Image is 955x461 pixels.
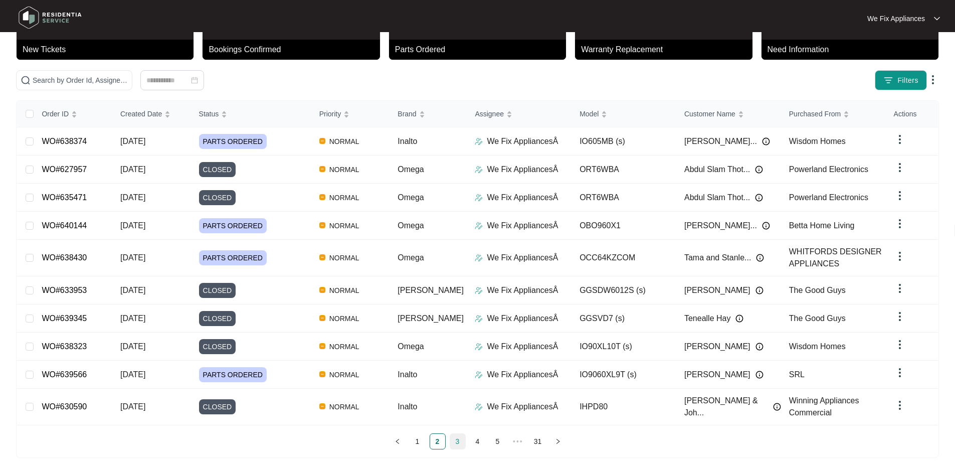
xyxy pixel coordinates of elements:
a: WO#630590 [42,402,87,411]
span: PARTS ORDERED [199,134,267,149]
img: Assigner Icon [475,371,483,379]
img: Assigner Icon [475,254,483,262]
td: IO9060XL9T (s) [571,361,676,389]
img: Info icon [756,254,764,262]
img: Info icon [755,371,763,379]
img: dropdown arrow [894,399,906,411]
img: filter icon [883,75,893,85]
img: Assigner Icon [475,137,483,145]
span: CLOSED [199,339,236,354]
span: [PERSON_NAME] [684,341,750,353]
span: Created Date [120,108,162,119]
img: Vercel Logo [319,254,325,260]
img: Assigner Icon [475,166,483,174]
img: dropdown arrow [927,74,939,86]
li: Next 5 Pages [510,433,526,449]
input: Search by Order Id, Assignee Name, Customer Name, Brand and Model [33,75,128,86]
img: Assigner Icon [475,286,483,294]
img: Vercel Logo [319,166,325,172]
span: [PERSON_NAME]... [684,220,757,232]
p: We Fix AppliancesÂ [487,252,558,264]
p: Need Information [768,44,938,56]
img: dropdown arrow [894,162,906,174]
span: Wisdom Homes [789,137,846,145]
img: Info icon [773,403,781,411]
button: right [550,433,566,449]
span: NORMAL [325,252,363,264]
span: Abdul Slam Thot... [684,192,750,204]
span: NORMAL [325,284,363,296]
img: Info icon [735,315,743,323]
span: PARTS ORDERED [199,218,267,233]
p: We Fix AppliancesÂ [487,220,558,232]
td: ORT6WBA [571,156,676,184]
span: [PERSON_NAME] [398,286,464,294]
td: ORT6WBA [571,184,676,212]
a: 2 [430,434,445,449]
th: Priority [311,101,390,127]
span: Customer Name [684,108,735,119]
span: The Good Guys [789,314,846,323]
span: Tama and Stanle... [684,252,751,264]
span: Omega [398,221,424,230]
span: Status [199,108,219,119]
img: Vercel Logo [319,222,325,228]
td: GGSDW6012S (s) [571,276,676,304]
span: Omega [398,193,424,202]
p: We Fix AppliancesÂ [487,341,558,353]
span: NORMAL [325,220,363,232]
img: Vercel Logo [319,287,325,293]
li: Previous Page [390,433,406,449]
span: PARTS ORDERED [199,367,267,382]
img: Vercel Logo [319,343,325,349]
p: Warranty Replacement [581,44,752,56]
a: WO#639345 [42,314,87,323]
img: Assigner Icon [475,403,483,411]
span: Omega [398,253,424,262]
span: [PERSON_NAME] & Joh... [684,395,768,419]
span: SRL [789,370,805,379]
a: 3 [450,434,465,449]
span: Priority [319,108,341,119]
span: [DATE] [120,193,145,202]
p: We Fix AppliancesÂ [487,369,558,381]
a: WO#638374 [42,137,87,145]
td: GGSVD7 (s) [571,304,676,333]
img: dropdown arrow [894,367,906,379]
img: dropdown arrow [894,133,906,145]
a: 5 [490,434,505,449]
span: Model [580,108,599,119]
span: NORMAL [325,192,363,204]
span: NORMAL [325,369,363,381]
img: dropdown arrow [894,339,906,351]
th: Model [571,101,676,127]
p: We Fix AppliancesÂ [487,135,558,147]
img: Assigner Icon [475,315,483,323]
li: Next Page [550,433,566,449]
span: The Good Guys [789,286,846,294]
span: [DATE] [120,314,145,323]
span: WHITFORDS DESIGNER APPLIANCES [789,247,882,268]
img: dropdown arrow [894,250,906,262]
td: IO605MB (s) [571,127,676,156]
span: Omega [398,342,424,351]
span: Inalto [398,137,417,145]
img: dropdown arrow [894,311,906,323]
li: 2 [430,433,446,449]
span: Winning Appliances Commercial [789,396,859,417]
span: Inalto [398,402,417,411]
th: Purchased From [781,101,886,127]
th: Customer Name [676,101,781,127]
span: ••• [510,433,526,449]
img: search-icon [21,75,31,85]
p: Bookings Confirmed [209,44,379,56]
span: [DATE] [120,286,145,294]
span: NORMAL [325,341,363,353]
span: Purchased From [789,108,841,119]
td: OCC64KZCOM [571,240,676,276]
a: WO#627957 [42,165,87,174]
img: dropdown arrow [894,218,906,230]
img: Vercel Logo [319,138,325,144]
li: 31 [530,433,546,449]
img: Vercel Logo [319,371,325,377]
